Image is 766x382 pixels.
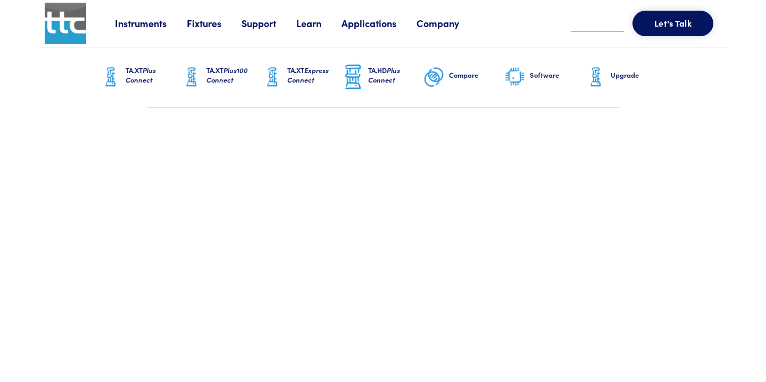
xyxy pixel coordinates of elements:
[242,17,296,30] a: Support
[423,64,445,91] img: compare-graphic.png
[126,66,181,85] h6: TA.XT
[504,66,526,88] img: software-graphic.png
[632,11,713,36] button: Let's Talk
[187,17,242,30] a: Fixtures
[423,47,504,107] a: Compare
[368,65,400,85] span: Plus Connect
[287,65,329,85] span: Express Connect
[611,70,666,80] h6: Upgrade
[262,47,343,107] a: TA.XTExpress Connect
[530,70,585,80] h6: Software
[181,47,262,107] a: TA.XTPlus100 Connect
[64,133,377,310] iframe: TAXTplus100C-4K-no sound
[100,64,121,91] img: ta-xt-graphic.png
[504,47,585,107] a: Software
[287,66,343,85] h6: TA.XT
[343,63,364,91] img: ta-hd-graphic.png
[115,17,187,30] a: Instruments
[342,17,417,30] a: Applications
[206,66,262,85] h6: TA.XT
[368,66,423,85] h6: TA.HD
[262,64,283,91] img: ta-xt-graphic.png
[206,65,248,85] span: Plus100 Connect
[296,17,342,30] a: Learn
[417,17,479,30] a: Company
[449,70,504,80] h6: Compare
[181,64,202,91] img: ta-xt-graphic.png
[585,47,666,107] a: Upgrade
[126,65,156,85] span: Plus Connect
[100,47,181,107] a: TA.XTPlus Connect
[585,64,606,91] img: ta-xt-graphic.png
[45,3,86,44] img: ttc_logo_1x1_v1.0.png
[343,47,423,107] a: TA.HDPlus Connect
